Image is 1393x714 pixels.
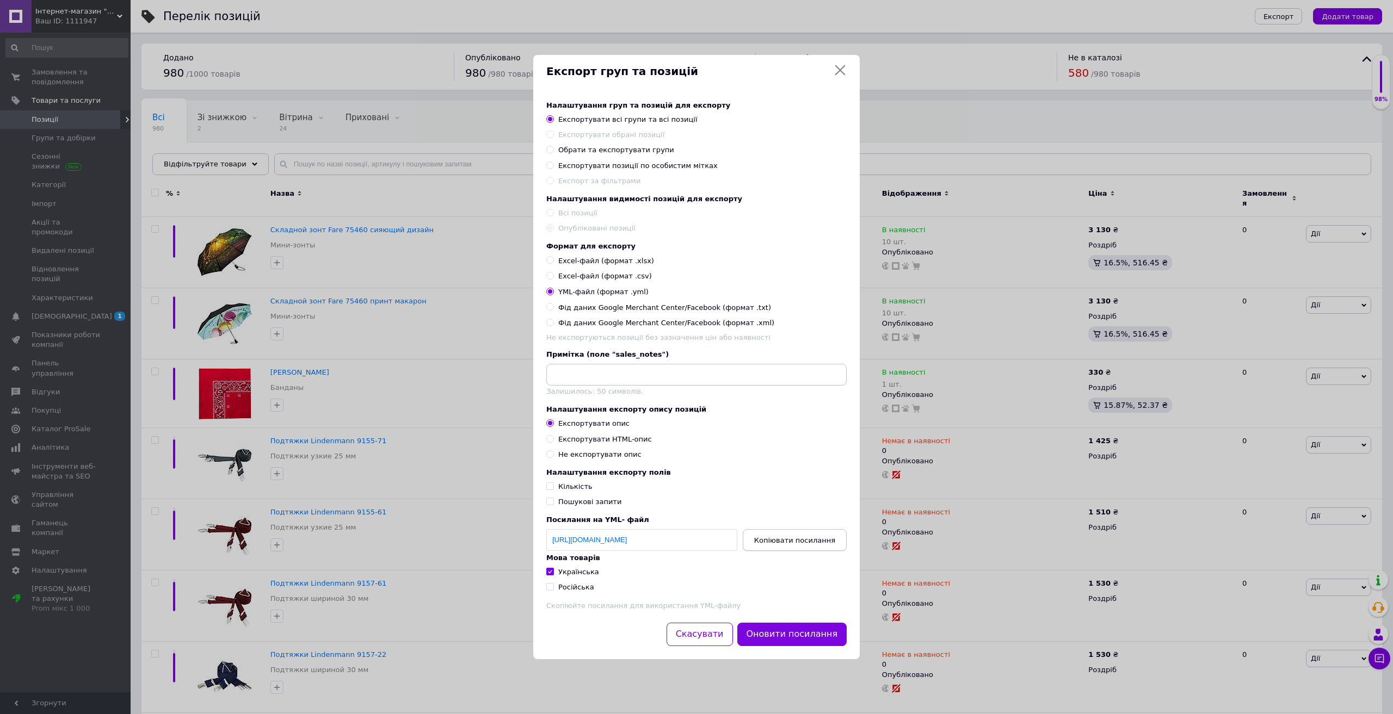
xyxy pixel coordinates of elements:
p: Не експортуються позиції без зазначення цін або наявності [546,333,847,342]
div: Формат для експорту [546,242,847,250]
div: Не експортувати опис [558,450,642,460]
span: Excel-файл (формат .xlsx) [558,256,654,266]
span: Кількість [558,482,593,491]
div: Примітка (поле "sales_notes") [546,350,847,358]
span: Пошукові запити [558,498,621,506]
div: Посилання на YML- файл [546,516,847,524]
span: Експортувати позиції по особистим мітках [558,162,718,170]
span: Експорт за фільтрами [558,177,640,185]
div: Мова товарів [546,554,847,562]
span: Фід даних Google Merchant Center/Facebook (формат .xml) [558,318,774,328]
p: Скопіюйте посилання для використання YML-файлу [546,601,847,610]
span: Excel-файл (формат .csv) [558,271,652,281]
button: Копіювати посилання [743,529,847,551]
span: Експортувати обрані позиції [558,131,664,139]
span: Українська [558,568,599,576]
span: Експорт груп та позицій [546,64,829,79]
div: Налаштування експорту опису позицій [546,405,847,413]
div: Експортувати опис [558,419,630,429]
span: Обрати та експортувати групи [558,146,674,154]
div: Налаштування експорту полів [546,468,847,476]
span: Російська [558,583,594,591]
div: Налаштування груп та позицій для експорту [546,101,847,109]
span: Всі позиції [558,209,597,217]
span: Копіювати посилання [754,536,835,544]
button: Оновити посилання [737,623,847,646]
div: Налаштування видимості позицій для експорту [546,195,847,203]
a: [URL][DOMAIN_NAME] [552,536,627,544]
span: Фід даних Google Merchant Center/Facebook (формат .txt) [558,303,771,313]
button: Скасувати [667,623,733,646]
div: Експортувати HTML-опис [558,434,652,444]
span: YML-файл (формат .yml) [558,287,649,297]
span: Опубліковані позиції [558,224,636,232]
span: Залишилось: 50 символів. [546,387,643,395]
span: Експортувати всі групи та всі позиції [558,115,698,123]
